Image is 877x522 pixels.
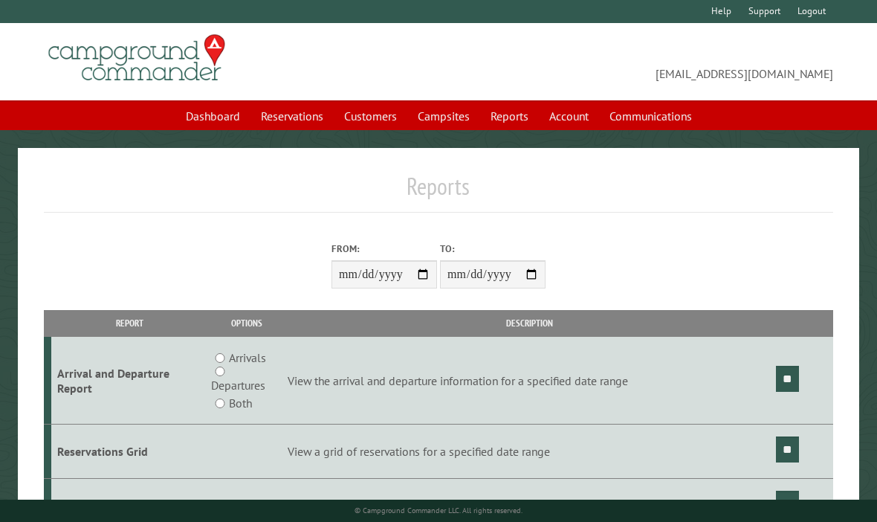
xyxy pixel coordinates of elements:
[229,349,266,367] label: Arrivals
[331,242,437,256] label: From:
[285,425,774,479] td: View a grid of reservations for a specified date range
[252,102,332,130] a: Reservations
[601,102,701,130] a: Communications
[209,310,285,336] th: Options
[51,425,209,479] td: Reservations Grid
[482,102,537,130] a: Reports
[285,337,774,425] td: View the arrival and departure information for a specified date range
[285,310,774,336] th: Description
[51,310,209,336] th: Report
[211,376,265,394] label: Departures
[44,29,230,87] img: Campground Commander
[51,337,209,425] td: Arrival and Departure Report
[44,172,833,213] h1: Reports
[438,41,833,83] span: [EMAIL_ADDRESS][DOMAIN_NAME]
[177,102,249,130] a: Dashboard
[409,102,479,130] a: Campsites
[540,102,598,130] a: Account
[355,506,522,515] small: © Campground Commander LLC. All rights reserved.
[229,394,252,412] label: Both
[440,242,546,256] label: To:
[335,102,406,130] a: Customers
